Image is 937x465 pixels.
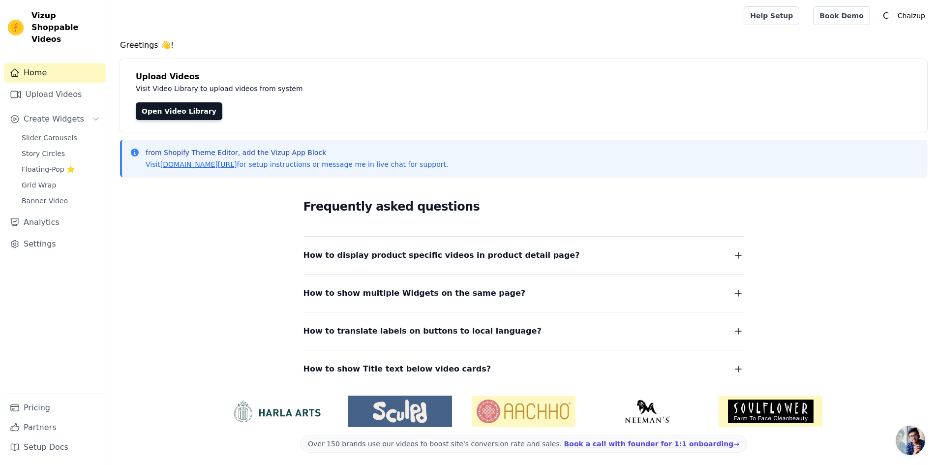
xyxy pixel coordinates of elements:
img: Vizup [8,20,24,35]
span: How to show Title text below video cards? [303,362,491,376]
p: Visit Video Library to upload videos from system [136,83,576,94]
button: How to display product specific videos in product detail page? [303,248,744,262]
img: HarlaArts [225,400,329,423]
p: Chaizup [894,7,929,25]
a: Setup Docs [4,437,106,457]
span: How to display product specific videos in product detail page? [303,248,580,262]
button: How to show multiple Widgets on the same page? [303,286,744,300]
a: Banner Video [16,194,106,208]
a: Story Circles [16,147,106,160]
span: How to show multiple Widgets on the same page? [303,286,526,300]
a: Slider Carousels [16,131,106,145]
span: Vizup Shoppable Videos [31,10,102,45]
span: Slider Carousels [22,133,77,143]
a: Open Video Library [136,102,222,120]
a: Home [4,63,106,83]
a: Book a call with founder for 1:1 onboarding [564,440,739,448]
button: Create Widgets [4,109,106,129]
button: How to show Title text below video cards? [303,362,744,376]
button: How to translate labels on buttons to local language? [303,324,744,338]
a: Pricing [4,398,106,418]
a: Floating-Pop ⭐ [16,162,106,176]
span: Create Widgets [24,113,84,125]
button: C Chaizup [878,7,929,25]
h2: Frequently asked questions [303,197,744,217]
h4: Greetings 👋! [120,39,927,51]
img: Sculpd US [348,400,452,423]
p: Visit for setup instructions or message me in live chat for support. [146,159,448,169]
span: Banner Video [22,196,68,206]
span: How to translate labels on buttons to local language? [303,324,542,338]
img: Neeman's [595,400,699,423]
span: Floating-Pop ⭐ [22,164,75,174]
a: Help Setup [744,6,799,25]
text: C [883,11,889,21]
a: Grid Wrap [16,178,106,192]
a: Settings [4,234,106,254]
div: Open chat [896,426,925,455]
h4: Upload Videos [136,71,911,83]
a: Analytics [4,213,106,232]
a: Upload Videos [4,85,106,104]
a: Partners [4,418,106,437]
a: Book Demo [813,6,870,25]
p: from Shopify Theme Editor, add the Vizup App Block [146,148,448,157]
span: Grid Wrap [22,180,56,190]
a: [DOMAIN_NAME][URL] [160,160,237,168]
img: Aachho [472,396,575,427]
span: Story Circles [22,149,65,158]
img: Soulflower [719,396,822,427]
